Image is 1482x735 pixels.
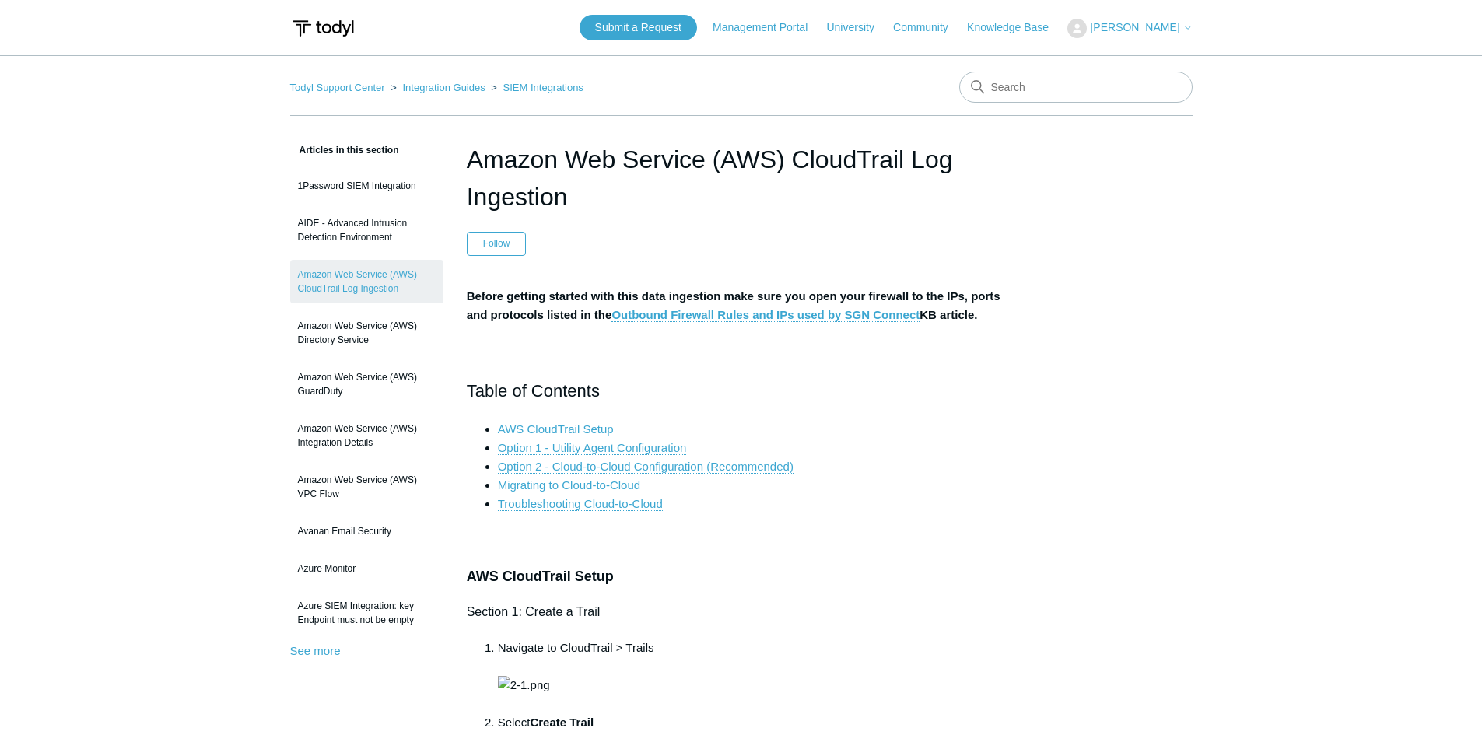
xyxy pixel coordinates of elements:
[290,414,443,457] a: Amazon Web Service (AWS) Integration Details
[290,82,388,93] li: Todyl Support Center
[290,208,443,252] a: AIDE - Advanced Intrusion Detection Environment
[467,141,1016,215] h1: Amazon Web Service (AWS) CloudTrail Log Ingestion
[498,478,640,492] a: Migrating to Cloud-to-Cloud
[467,565,1016,588] h3: AWS CloudTrail Setup
[580,15,697,40] a: Submit a Request
[498,676,550,695] img: 2-1.png
[290,591,443,635] a: Azure SIEM Integration: key Endpoint must not be empty
[290,362,443,406] a: Amazon Web Service (AWS) GuardDuty
[1090,21,1179,33] span: [PERSON_NAME]
[498,497,663,511] a: Troubleshooting Cloud-to-Cloud
[387,82,488,93] li: Integration Guides
[826,19,889,36] a: University
[467,232,527,255] button: Follow Article
[290,260,443,303] a: Amazon Web Service (AWS) CloudTrail Log Ingestion
[290,311,443,355] a: Amazon Web Service (AWS) Directory Service
[611,308,920,322] a: Outbound Firewall Rules and IPs used by SGN Connect
[498,441,687,455] a: Option 1 - Utility Agent Configuration
[1067,19,1192,38] button: [PERSON_NAME]
[893,19,964,36] a: Community
[959,72,1193,103] input: Search
[498,422,614,436] a: AWS CloudTrail Setup
[290,82,385,93] a: Todyl Support Center
[713,19,823,36] a: Management Portal
[402,82,485,93] a: Integration Guides
[498,639,1016,713] li: Navigate to CloudTrail > Trails
[967,19,1064,36] a: Knowledge Base
[503,82,583,93] a: SIEM Integrations
[290,145,399,156] span: Articles in this section
[290,465,443,509] a: Amazon Web Service (AWS) VPC Flow
[488,82,583,93] li: SIEM Integrations
[467,289,1000,322] strong: Before getting started with this data ingestion make sure you open your firewall to the IPs, port...
[290,171,443,201] a: 1Password SIEM Integration
[290,516,443,546] a: Avanan Email Security
[498,460,794,474] a: Option 2 - Cloud-to-Cloud Configuration (Recommended)
[467,377,1016,404] h2: Table of Contents
[290,14,356,43] img: Todyl Support Center Help Center home page
[467,602,1016,622] h4: Section 1: Create a Trail
[290,644,341,657] a: See more
[290,554,443,583] a: Azure Monitor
